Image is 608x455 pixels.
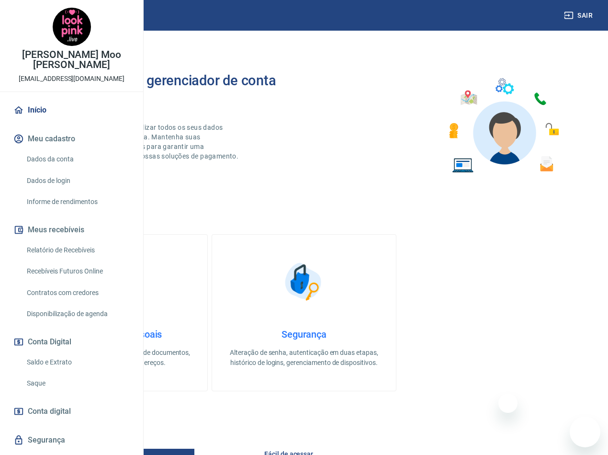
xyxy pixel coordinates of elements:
a: Informe de rendimentos [23,192,132,212]
a: Início [11,100,132,121]
iframe: Botão para abrir a janela de mensagens [570,417,600,447]
a: Relatório de Recebíveis [23,240,132,260]
a: Disponibilização de agenda [23,304,132,324]
a: Saldo e Extrato [23,353,132,372]
button: Meus recebíveis [11,219,132,240]
img: Imagem de um avatar masculino com diversos icones exemplificando as funcionalidades do gerenciado... [440,73,566,179]
p: [PERSON_NAME] Moo [PERSON_NAME] [8,50,135,70]
button: Meu cadastro [11,128,132,149]
a: Conta digital [11,401,132,422]
img: Segurança [280,258,328,306]
button: Conta Digital [11,331,132,353]
p: Alteração de senha, autenticação em duas etapas, histórico de logins, gerenciamento de dispositivos. [227,348,381,368]
a: Segurança [11,430,132,451]
a: Contratos com credores [23,283,132,303]
button: Sair [562,7,597,24]
img: f5e2b5f2-de41-4e9a-a4e6-a6c2332be871.jpeg [53,8,91,46]
a: Dados da conta [23,149,132,169]
h4: Segurança [227,329,381,340]
a: SegurançaSegurançaAlteração de senha, autenticação em duas etapas, histórico de logins, gerenciam... [212,234,396,391]
span: Conta digital [28,405,71,418]
a: Recebíveis Futuros Online [23,262,132,281]
iframe: Fechar mensagem [498,394,518,413]
p: [EMAIL_ADDRESS][DOMAIN_NAME] [19,74,124,84]
h2: Bem-vindo(a) ao gerenciador de conta Vindi [42,73,304,103]
a: Dados de login [23,171,132,191]
h5: O que deseja fazer hoje? [23,213,585,223]
a: Saque [23,374,132,393]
